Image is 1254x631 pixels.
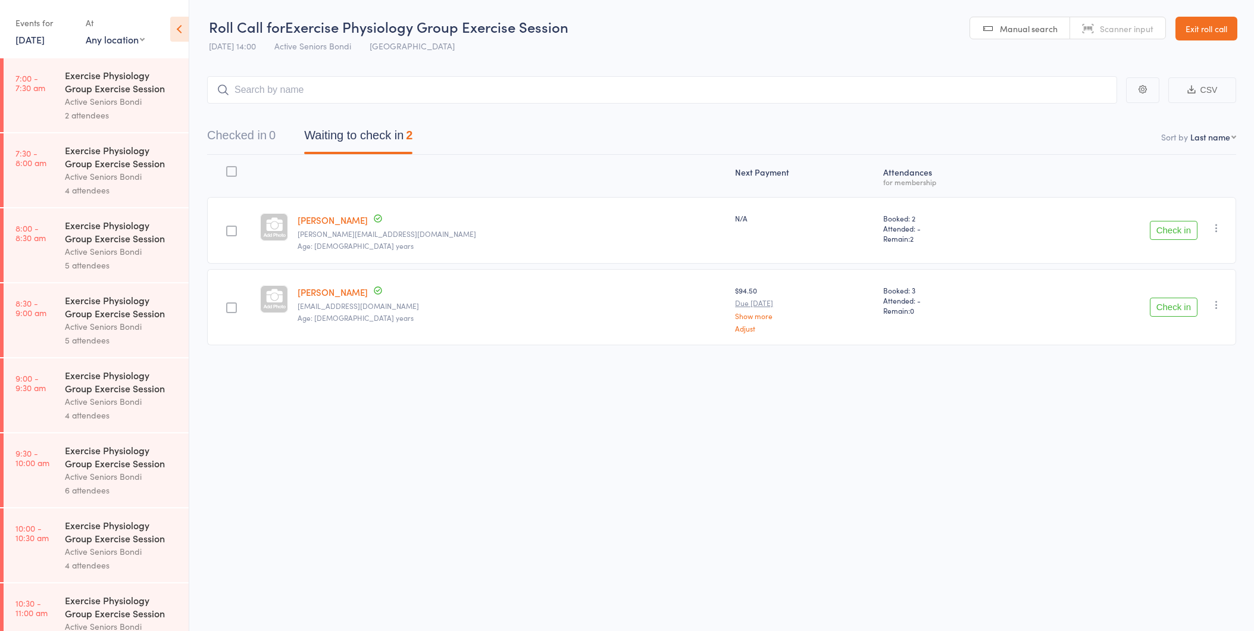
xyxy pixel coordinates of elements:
[883,295,1019,305] span: Attended: -
[4,358,189,432] a: 9:00 -9:30 amExercise Physiology Group Exercise SessionActive Seniors Bondi4 attendees
[65,170,179,183] div: Active Seniors Bondi
[735,324,874,332] a: Adjust
[298,313,414,323] span: Age: [DEMOGRAPHIC_DATA] years
[15,448,49,467] time: 9:30 - 10:00 am
[298,230,725,238] small: jennifer.rld@gmail.com
[15,13,74,33] div: Events for
[910,233,914,243] span: 2
[15,223,46,242] time: 8:00 - 8:30 am
[1168,77,1236,103] button: CSV
[274,40,351,52] span: Active Seniors Bondi
[65,95,179,108] div: Active Seniors Bondi
[15,523,49,542] time: 10:00 - 10:30 am
[65,108,179,122] div: 2 attendees
[285,17,568,36] span: Exercise Physiology Group Exercise Session
[298,302,725,310] small: sheilg@optusnet.com.au
[65,395,179,408] div: Active Seniors Bondi
[207,76,1117,104] input: Search by name
[65,368,179,395] div: Exercise Physiology Group Exercise Session
[883,178,1019,186] div: for membership
[15,148,46,167] time: 7:30 - 8:00 am
[370,40,455,52] span: [GEOGRAPHIC_DATA]
[65,258,179,272] div: 5 attendees
[65,143,179,170] div: Exercise Physiology Group Exercise Session
[735,213,874,223] div: N/A
[883,285,1019,295] span: Booked: 3
[269,129,276,142] div: 0
[730,160,878,192] div: Next Payment
[65,320,179,333] div: Active Seniors Bondi
[65,293,179,320] div: Exercise Physiology Group Exercise Session
[4,58,189,132] a: 7:00 -7:30 amExercise Physiology Group Exercise SessionActive Seniors Bondi2 attendees
[15,373,46,392] time: 9:00 - 9:30 am
[1100,23,1153,35] span: Scanner input
[298,286,368,298] a: [PERSON_NAME]
[15,33,45,46] a: [DATE]
[15,298,46,317] time: 8:30 - 9:00 am
[65,218,179,245] div: Exercise Physiology Group Exercise Session
[4,208,189,282] a: 8:00 -8:30 amExercise Physiology Group Exercise SessionActive Seniors Bondi5 attendees
[4,508,189,582] a: 10:00 -10:30 amExercise Physiology Group Exercise SessionActive Seniors Bondi4 attendees
[4,133,189,207] a: 7:30 -8:00 amExercise Physiology Group Exercise SessionActive Seniors Bondi4 attendees
[209,40,256,52] span: [DATE] 14:00
[298,240,414,251] span: Age: [DEMOGRAPHIC_DATA] years
[65,408,179,422] div: 4 attendees
[15,73,45,92] time: 7:00 - 7:30 am
[4,433,189,507] a: 9:30 -10:00 amExercise Physiology Group Exercise SessionActive Seniors Bondi6 attendees
[1161,131,1188,143] label: Sort by
[1175,17,1237,40] a: Exit roll call
[735,312,874,320] a: Show more
[65,545,179,558] div: Active Seniors Bondi
[4,283,189,357] a: 8:30 -9:00 amExercise Physiology Group Exercise SessionActive Seniors Bondi5 attendees
[65,483,179,497] div: 6 attendees
[883,233,1019,243] span: Remain:
[86,33,145,46] div: Any location
[65,68,179,95] div: Exercise Physiology Group Exercise Session
[1150,298,1197,317] button: Check in
[207,123,276,154] button: Checked in0
[735,285,874,332] div: $94.50
[883,213,1019,223] span: Booked: 2
[65,443,179,470] div: Exercise Physiology Group Exercise Session
[65,593,179,620] div: Exercise Physiology Group Exercise Session
[735,299,874,307] small: Due [DATE]
[406,129,412,142] div: 2
[86,13,145,33] div: At
[883,223,1019,233] span: Attended: -
[65,518,179,545] div: Exercise Physiology Group Exercise Session
[65,558,179,572] div: 4 attendees
[65,470,179,483] div: Active Seniors Bondi
[878,160,1024,192] div: Atten­dances
[298,214,368,226] a: [PERSON_NAME]
[910,305,914,315] span: 0
[209,17,285,36] span: Roll Call for
[65,183,179,197] div: 4 attendees
[65,245,179,258] div: Active Seniors Bondi
[65,333,179,347] div: 5 attendees
[15,598,48,617] time: 10:30 - 11:00 am
[1000,23,1058,35] span: Manual search
[304,123,412,154] button: Waiting to check in2
[1190,131,1230,143] div: Last name
[1150,221,1197,240] button: Check in
[883,305,1019,315] span: Remain:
